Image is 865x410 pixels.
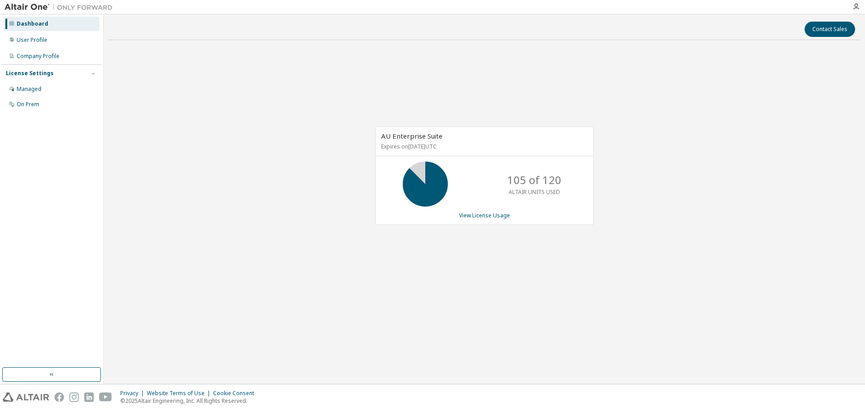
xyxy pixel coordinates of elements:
p: 105 of 120 [507,172,561,188]
a: View License Usage [459,212,510,219]
div: Managed [17,86,41,93]
img: instagram.svg [69,392,79,402]
div: Dashboard [17,20,48,27]
img: facebook.svg [55,392,64,402]
div: Privacy [120,390,147,397]
img: youtube.svg [99,392,112,402]
div: Company Profile [17,53,59,60]
p: © 2025 Altair Engineering, Inc. All Rights Reserved. [120,397,259,405]
p: Expires on [DATE] UTC [381,143,586,150]
div: Cookie Consent [213,390,259,397]
img: Altair One [5,3,117,12]
div: User Profile [17,36,47,44]
div: Website Terms of Use [147,390,213,397]
span: AU Enterprise Suite [381,131,442,140]
button: Contact Sales [805,22,855,37]
p: ALTAIR UNITS USED [509,188,560,196]
img: linkedin.svg [84,392,94,402]
div: License Settings [6,70,54,77]
div: On Prem [17,101,39,108]
img: altair_logo.svg [3,392,49,402]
